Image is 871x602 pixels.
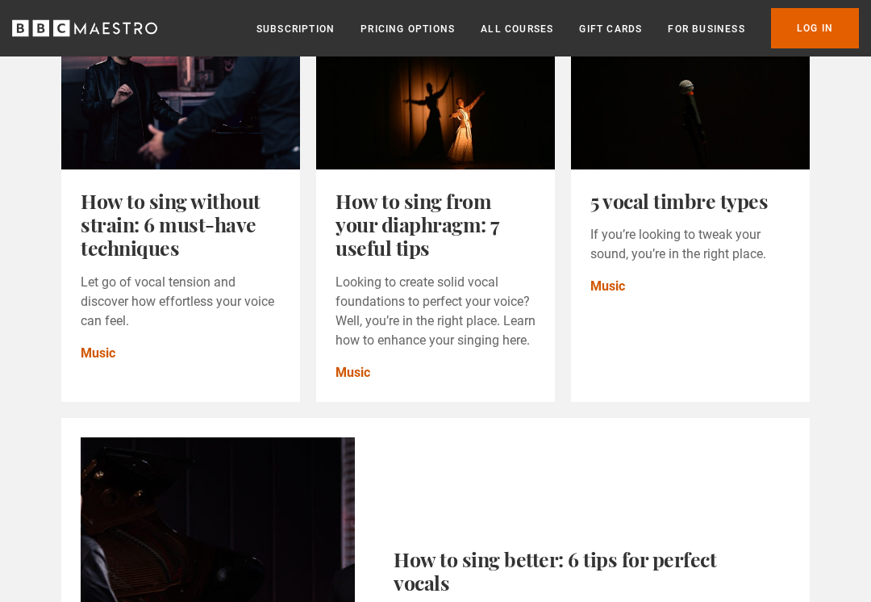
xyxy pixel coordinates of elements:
a: Music [590,277,625,296]
svg: BBC Maestro [12,16,157,40]
a: Subscription [256,21,335,37]
a: How to sing without strain: 6 must-have techniques [81,187,260,261]
a: 5 vocal timbre types [590,187,768,214]
nav: Primary [256,8,859,48]
a: How to sing better: 6 tips for perfect vocals [394,546,716,596]
a: How to sing from your diaphragm: 7 useful tips [335,187,498,261]
a: Log In [771,8,859,48]
a: All Courses [481,21,553,37]
a: Music [81,344,115,363]
a: Pricing Options [360,21,455,37]
a: Gift Cards [579,21,642,37]
a: Music [335,363,370,383]
a: For business [668,21,744,37]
